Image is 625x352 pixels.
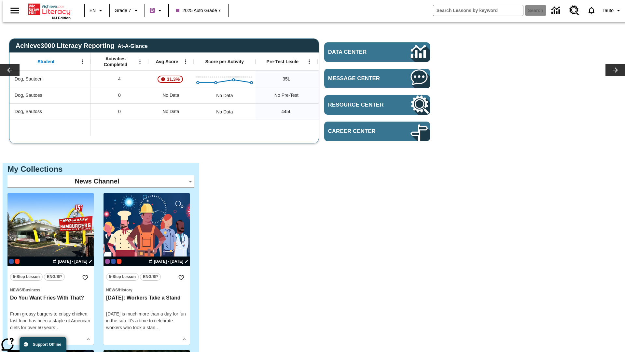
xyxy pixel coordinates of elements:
button: Show Details [83,334,93,344]
h3: My Collections [7,165,194,174]
span: 0 [118,92,121,99]
span: / [118,288,119,292]
button: 5-Step Lesson [10,273,43,281]
a: Career Center [324,122,430,141]
h3: Labor Day: Workers Take a Stand [106,295,187,301]
span: Data Center [328,49,389,55]
span: … [55,325,60,330]
span: Topic: News/Business [10,286,91,293]
span: News [10,288,22,292]
button: Open Menu [135,57,145,66]
span: Avg Score [156,59,178,65]
div: 4, Dog, Sautoen [91,71,148,87]
span: Tauto [603,7,614,14]
span: Dog, Sautoen [15,76,43,82]
a: Home [28,3,71,16]
div: No Data, Dog, Sautoes [317,87,379,103]
div: Test 1 [117,259,121,264]
button: Lesson carousel, Next [605,64,625,76]
a: Resource Center, Will open in new tab [324,95,430,115]
div: No Data, Dog, Sautoss [148,103,194,120]
span: Dog, Sautoes [15,92,42,99]
span: News [106,288,118,292]
span: 0 [118,108,121,115]
button: Open Menu [77,57,87,66]
span: No Data [159,105,182,118]
span: History [119,288,132,292]
span: 2025 Auto Grade 7 [176,7,221,14]
button: Show Details [179,334,189,344]
span: Topic: News/History [106,286,187,293]
span: 4 [118,76,121,82]
span: 35 Lexile, Dog, Sautoen [283,76,290,82]
a: Message Center [324,69,430,88]
a: Resource Center, Will open in new tab [565,2,583,19]
div: lesson details [7,193,94,345]
span: Dog, Sautoss [15,108,42,115]
span: Pre-Test Lexile [267,59,299,65]
span: 5-Step Lesson [109,273,136,280]
button: Add to Favorites [175,272,187,284]
div: Home [28,2,71,20]
span: No Data [159,89,182,102]
button: ENG/SP [44,273,65,281]
span: 5-Step Lesson [13,273,40,280]
span: / [22,288,23,292]
span: … [155,325,160,330]
span: ENG/SP [143,273,158,280]
div: From greasy burgers to crispy chicken, fast food has been a staple of American diets for over 50 ... [10,311,91,331]
span: B [151,6,154,14]
button: Open side menu [5,1,24,20]
button: Sep 01 - Sep 01 Choose Dates [51,258,94,264]
button: Grade: Grade 7, Select a grade [112,5,143,16]
button: Support Offline [20,337,66,352]
div: No Data, Dog, Sautoss [213,105,236,118]
div: lesson details [104,193,190,345]
span: Career Center [328,128,391,135]
button: Add to Favorites [79,272,91,284]
span: Achieve3000 Literacy Reporting [16,42,148,50]
div: News Channel [7,175,194,188]
button: 5-Step Lesson [106,273,139,281]
div: OL 2025 Auto Grade 8 [9,259,14,264]
span: Message Center [328,75,391,82]
div: OL 2025 Auto Grade 8 [111,259,116,264]
button: Profile/Settings [600,5,625,16]
span: No Pre-Test, Dog, Sautoes [274,92,299,99]
div: , 31.3%, Attention! This student's Average First Try Score of 31.3% is below 65%, Dog, Sautoen [148,71,194,87]
div: Test 1 [15,259,20,264]
button: Boost Class color is purple. Change class color [147,5,166,16]
a: Data Center [548,2,565,20]
span: Activities Completed [94,56,137,67]
div: No Data, Dog, Sautoes [148,87,194,103]
div: 35 Lexile, ER, Based on the Lexile Reading measure, student is an Emerging Reader (ER) and will h... [317,71,379,87]
body: Maximum 600 characters Press Escape to exit toolbar Press Alt + F10 to reach toolbar [3,5,95,11]
span: Business [23,288,40,292]
span: Support Offline [33,342,61,347]
input: search field [433,5,523,16]
div: [DATE] is much more than a day for fun in the sun. It's a time to celebrate workers who took a sta [106,311,187,331]
div: At-A-Glance [118,42,147,49]
div: 445 Lexile, Below expected, Dog, Sautoss [317,103,379,120]
button: Language: EN, Select a language [87,5,107,16]
a: Notifications [583,2,600,19]
span: Grade 7 [115,7,131,14]
span: EN [90,7,96,14]
span: [DATE] - [DATE] [58,258,87,264]
a: Data Center [324,42,430,62]
span: s [53,325,55,330]
span: ENG/SP [47,273,62,280]
div: No Data, Dog, Sautoes [213,89,236,102]
div: 0, Dog, Sautoes [91,87,148,103]
button: Sep 01 - Sep 01 Choose Dates [147,258,190,264]
span: Resource Center [328,102,391,108]
div: Current Class [105,259,110,264]
button: ENG/SP [140,273,161,281]
span: 445 Lexile, Dog, Sautoss [281,108,291,115]
h3: Do You Want Fries With That? [10,295,91,301]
